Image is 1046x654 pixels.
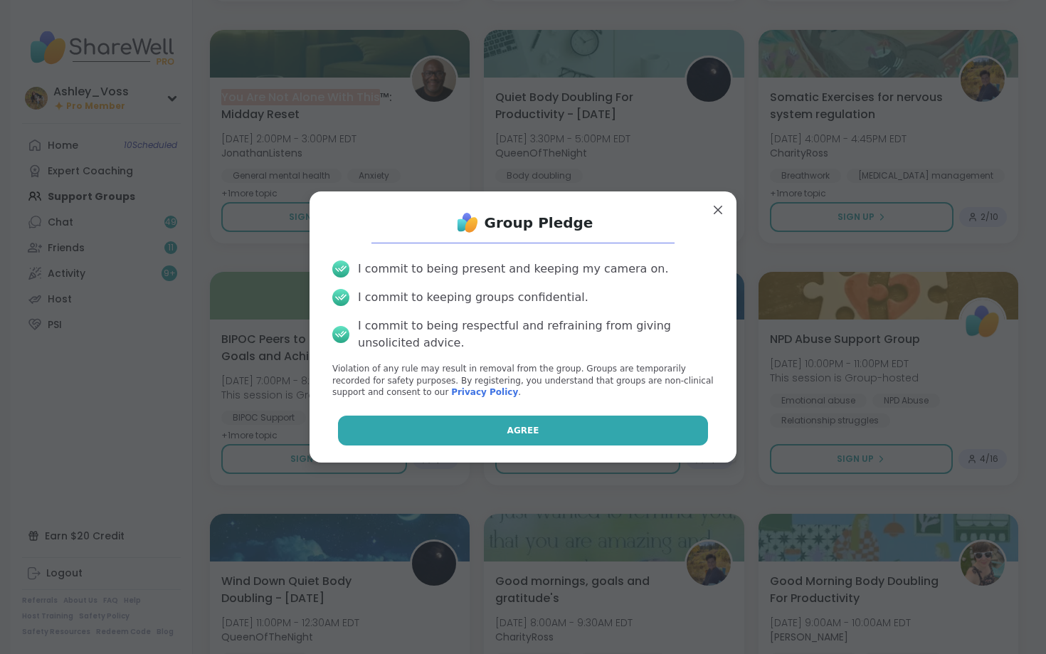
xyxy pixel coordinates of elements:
button: Agree [338,416,709,445]
a: Privacy Policy [451,387,518,397]
span: Agree [507,424,539,437]
div: I commit to being respectful and refraining from giving unsolicited advice. [358,317,714,352]
h1: Group Pledge [485,213,593,233]
div: I commit to keeping groups confidential. [358,289,588,306]
div: I commit to being present and keeping my camera on. [358,260,668,278]
img: ShareWell Logo [453,209,482,237]
p: Violation of any rule may result in removal from the group. Groups are temporarily recorded for s... [332,363,714,399]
